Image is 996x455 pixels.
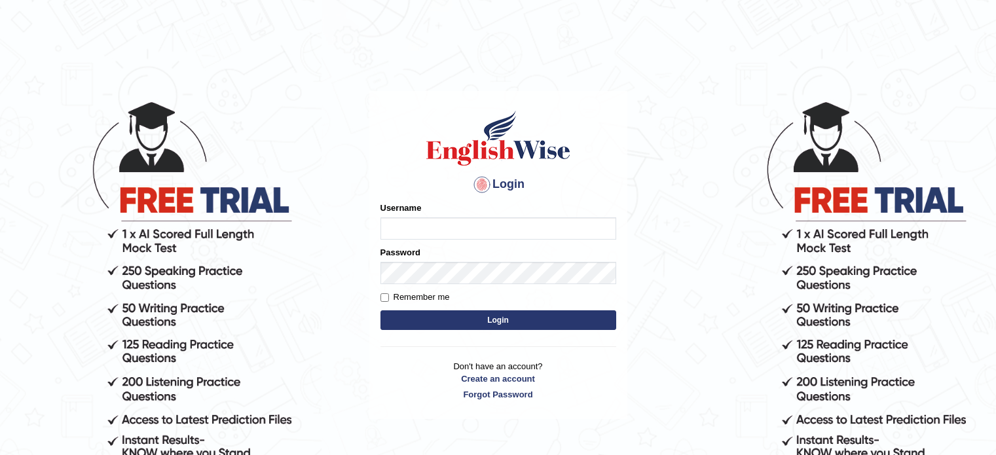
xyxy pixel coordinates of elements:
a: Create an account [380,373,616,385]
input: Remember me [380,293,389,302]
label: Remember me [380,291,450,304]
a: Forgot Password [380,388,616,401]
h4: Login [380,174,616,195]
label: Password [380,246,420,259]
button: Login [380,310,616,330]
img: Logo of English Wise sign in for intelligent practice with AI [424,109,573,168]
p: Don't have an account? [380,360,616,401]
label: Username [380,202,422,214]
